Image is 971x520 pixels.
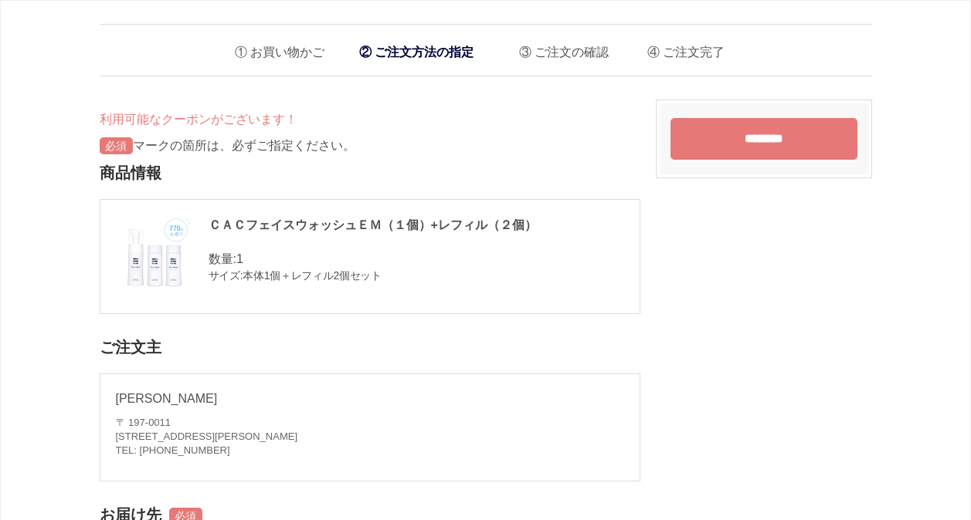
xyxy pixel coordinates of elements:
p: 数量: [116,250,624,268]
p: [PERSON_NAME] [116,390,624,408]
span: 本体1個＋レフィル2個セット [243,269,382,282]
p: サイズ: [116,268,624,283]
span: 1 [236,252,243,265]
div: ＣＡＣフェイスウォッシュＥＭ（１個）+レフィル（２個） [116,215,624,235]
li: お買い物かご [223,32,324,64]
address: 〒 197-0011 [STREET_ADDRESS][PERSON_NAME] TEL: [PHONE_NUMBER] [116,416,624,458]
img: 005587.jpg [116,215,193,292]
li: ご注文の確認 [508,32,609,64]
h2: 商品情報 [100,155,640,191]
h2: ご注文主 [100,329,640,366]
p: 利用可能なクーポンがございます！ [100,110,640,129]
li: ご注文完了 [636,32,725,64]
li: ご注文方法の指定 [351,36,481,68]
p: マークの箇所は、必ずご指定ください。 [100,137,640,155]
